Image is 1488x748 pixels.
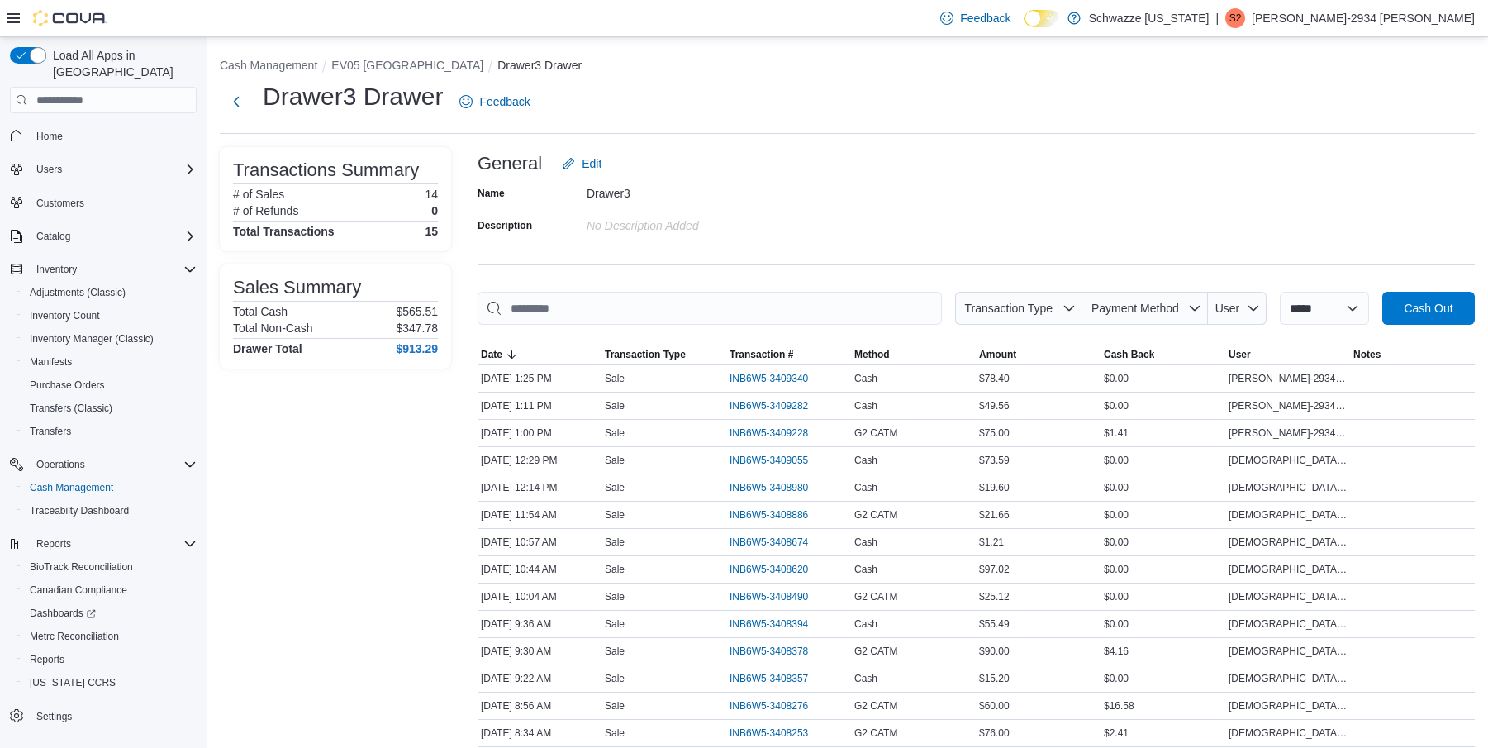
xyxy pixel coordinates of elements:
p: Sale [605,481,625,494]
span: G2 CATM [854,426,897,440]
span: [DEMOGRAPHIC_DATA]-4084 [PERSON_NAME] [1229,645,1347,658]
span: $15.20 [979,672,1010,685]
p: $347.78 [396,322,438,335]
span: Traceabilty Dashboard [23,501,197,521]
div: $0.00 [1101,505,1225,525]
span: INB6W5-3408394 [730,617,808,631]
button: Traceabilty Dashboard [17,499,203,522]
button: Purchase Orders [17,374,203,397]
div: [DATE] 9:36 AM [478,614,601,634]
p: Sale [605,645,625,658]
span: Transfers [23,422,197,441]
div: $0.00 [1101,614,1225,634]
span: [DEMOGRAPHIC_DATA]-4084 [PERSON_NAME] [1229,727,1347,740]
span: [DEMOGRAPHIC_DATA]-4084 [PERSON_NAME] [1229,590,1347,603]
span: G2 CATM [854,590,897,603]
button: INB6W5-3408674 [730,532,825,552]
span: Home [36,130,63,143]
button: Cash Back [1101,345,1225,364]
div: $4.16 [1101,641,1225,661]
div: [DATE] 12:29 PM [478,450,601,470]
button: INB6W5-3409340 [730,369,825,388]
button: Notes [1350,345,1475,364]
button: Edit [555,147,608,180]
span: INB6W5-3408276 [730,699,808,712]
span: Reports [30,653,64,666]
a: Dashboards [23,603,102,623]
span: Cash [854,481,877,494]
span: INB6W5-3408378 [730,645,808,658]
span: $97.02 [979,563,1010,576]
span: [DEMOGRAPHIC_DATA]-4084 [PERSON_NAME] [1229,672,1347,685]
span: $49.56 [979,399,1010,412]
p: Sale [605,727,625,740]
p: Sale [605,454,625,467]
div: No Description added [587,212,808,232]
span: Dark Mode [1024,27,1025,28]
span: Payment Method [1091,302,1179,315]
span: Canadian Compliance [23,580,197,600]
span: Feedback [479,93,530,110]
h6: # of Sales [233,188,284,201]
button: Manifests [17,350,203,374]
a: Customers [30,193,91,213]
button: Cash Out [1382,292,1475,325]
span: $76.00 [979,727,1010,740]
button: Inventory Count [17,304,203,327]
button: Drawer3 Drawer [497,59,582,72]
span: Cash Out [1404,300,1452,317]
button: Reports [30,534,78,554]
input: Dark Mode [1024,10,1059,27]
p: Sale [605,426,625,440]
span: Catalog [36,230,70,243]
div: $0.00 [1101,396,1225,416]
span: G2 CATM [854,727,897,740]
span: INB6W5-3408357 [730,672,808,685]
span: Cash Management [23,478,197,498]
span: $1.21 [979,536,1004,549]
button: BioTrack Reconciliation [17,555,203,579]
span: [PERSON_NAME]-2934 [PERSON_NAME] [1229,372,1347,385]
span: Feedback [960,10,1010,26]
span: Users [30,160,197,179]
span: Cash [854,563,877,576]
div: [DATE] 11:54 AM [478,505,601,525]
span: Manifests [23,352,197,372]
button: INB6W5-3409055 [730,450,825,470]
span: Adjustments (Classic) [23,283,197,303]
h4: Total Transactions [233,225,335,238]
h4: 15 [425,225,438,238]
div: [DATE] 9:30 AM [478,641,601,661]
span: INB6W5-3409282 [730,399,808,412]
a: BioTrack Reconciliation [23,557,140,577]
span: Cash [854,454,877,467]
span: INB6W5-3408490 [730,590,808,603]
span: [PERSON_NAME]-2934 [PERSON_NAME] [1229,426,1347,440]
span: $73.59 [979,454,1010,467]
div: [DATE] 1:25 PM [478,369,601,388]
p: Sale [605,508,625,522]
span: Cash [854,617,877,631]
span: Settings [30,706,197,727]
span: Inventory Count [23,306,197,326]
button: Transfers [17,420,203,443]
span: Customers [30,193,197,213]
button: INB6W5-3408490 [730,587,825,607]
h6: Total Cash [233,305,288,318]
span: INB6W5-3408886 [730,508,808,522]
div: $2.41 [1101,723,1225,743]
h3: Transactions Summary [233,160,419,180]
span: Edit [582,155,601,172]
button: Date [478,345,601,364]
span: $55.49 [979,617,1010,631]
span: Inventory [36,263,77,276]
div: $0.00 [1101,560,1225,579]
div: $0.00 [1101,369,1225,388]
span: Amount [979,348,1016,361]
span: Cash [854,672,877,685]
span: G2 CATM [854,645,897,658]
p: [PERSON_NAME]-2934 [PERSON_NAME] [1252,8,1475,28]
span: $78.40 [979,372,1010,385]
span: [DEMOGRAPHIC_DATA]-4084 [PERSON_NAME] [1229,699,1347,712]
p: Sale [605,699,625,712]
